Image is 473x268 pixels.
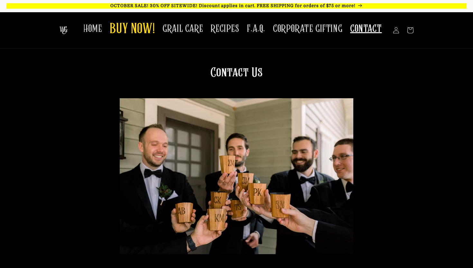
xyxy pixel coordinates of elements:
a: BUY NOW! [106,17,159,42]
span: GRAIL CARE [162,23,203,35]
a: HOME [79,19,106,39]
span: F.A.Q. [247,23,265,35]
a: RECIPES [207,19,243,39]
span: BUY NOW! [110,21,155,38]
a: F.A.Q. [243,19,269,39]
img: The Whiskey Grail [60,26,68,34]
a: CORPORATE GIFTING [269,19,346,39]
span: CONTACT [350,23,382,35]
span: CORPORATE GIFTING [273,23,342,35]
a: CONTACT [346,19,385,39]
span: HOME [83,23,102,35]
a: GRAIL CARE [159,19,207,39]
p: OCTOBER SALE! 30% OFF SITEWIDE! Discount applies in cart. FREE SHIPPING for orders of $75 or more! [6,3,467,9]
span: RECIPES [211,23,239,35]
h1: Contact Us [120,65,353,259]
